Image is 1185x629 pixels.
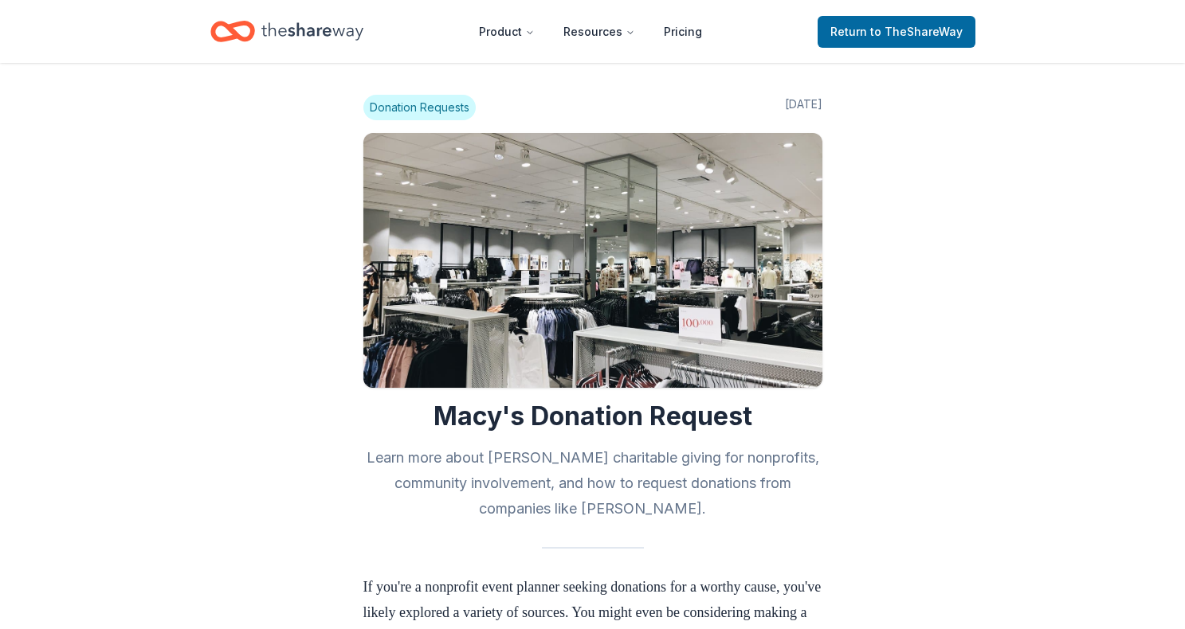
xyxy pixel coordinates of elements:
[830,22,963,41] span: Return
[466,13,715,50] nav: Main
[651,16,715,48] a: Pricing
[210,13,363,50] a: Home
[363,95,476,120] span: Donation Requests
[466,16,547,48] button: Product
[363,133,822,388] img: Image for Macy's Donation Request
[363,445,822,522] h2: Learn more about [PERSON_NAME] charitable giving for nonprofits, community involvement, and how t...
[818,16,975,48] a: Returnto TheShareWay
[551,16,648,48] button: Resources
[785,95,822,120] span: [DATE]
[363,400,822,432] h1: Macy's Donation Request
[870,25,963,38] span: to TheShareWay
